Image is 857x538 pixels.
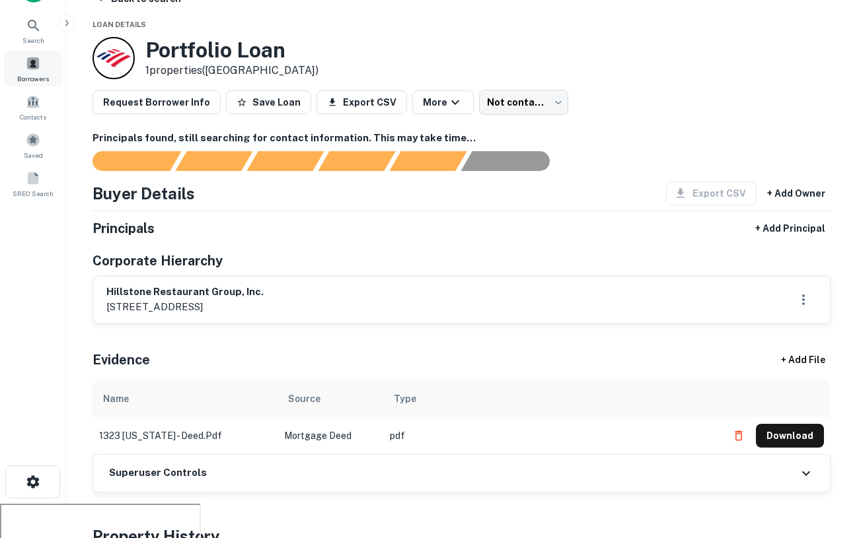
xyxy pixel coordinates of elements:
button: Save Loan [226,90,311,114]
span: Contacts [20,112,46,122]
span: Loan Details [93,20,146,28]
p: [STREET_ADDRESS] [106,299,264,315]
div: Type [394,391,416,407]
h3: Portfolio Loan [145,38,318,63]
p: 1 properties ([GEOGRAPHIC_DATA]) [145,63,318,79]
div: + Add File [757,349,849,372]
th: Name [93,380,278,417]
th: Source [278,380,383,417]
h5: Principals [93,219,155,238]
h6: hillstone restaurant group, inc. [106,285,264,300]
div: AI fulfillment process complete. [461,151,566,171]
a: SREO Search [4,166,62,201]
span: SREO Search [13,188,54,199]
div: Principals found, AI now looking for contact information... [318,151,395,171]
button: Request Borrower Info [93,90,221,114]
div: Name [103,391,129,407]
button: + Add Principal [750,217,831,240]
span: Search [22,35,44,46]
div: Sending borrower request to AI... [77,151,176,171]
button: Export CSV [317,90,407,114]
button: More [412,90,474,114]
iframe: Chat Widget [791,432,857,496]
div: Not contacted [479,90,568,115]
h6: Superuser Controls [109,465,207,481]
span: Saved [24,150,43,160]
h5: Evidence [93,350,150,370]
td: Mortgage Deed [278,417,383,454]
a: Search [4,13,62,48]
th: Type [383,380,720,417]
div: scrollable content [93,380,831,454]
h6: Principals found, still searching for contact information. This may take time... [93,131,831,146]
td: 1323 [US_STATE] - deed.pdf [93,417,278,454]
a: Saved [4,127,62,163]
h4: Buyer Details [93,182,195,205]
button: Delete file [727,425,751,446]
a: Contacts [4,89,62,125]
button: + Add Owner [762,182,831,205]
div: Source [288,391,320,407]
button: Download [756,424,824,448]
h5: Corporate Hierarchy [93,251,223,271]
td: pdf [383,417,720,454]
div: Principals found, still searching for contact information. This may take time... [389,151,466,171]
div: Documents found, AI parsing details... [246,151,324,171]
span: Borrowers [17,73,49,84]
div: Your request is received and processing... [175,151,252,171]
a: Borrowers [4,51,62,86]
